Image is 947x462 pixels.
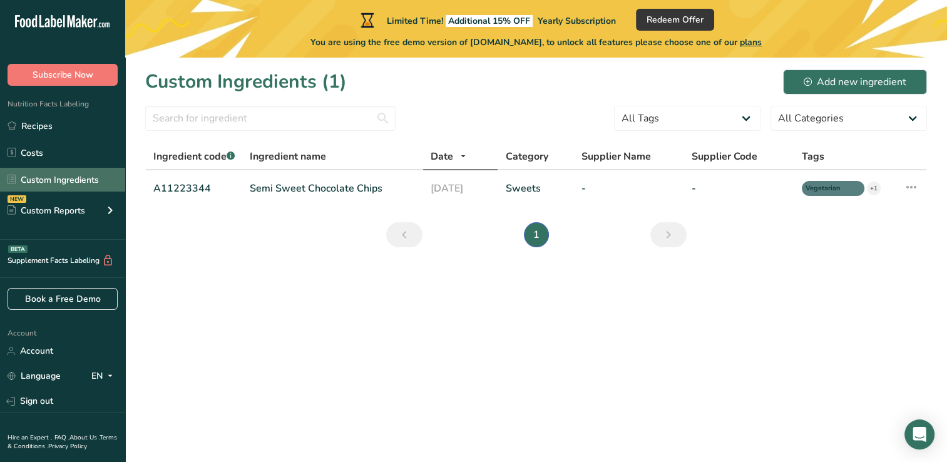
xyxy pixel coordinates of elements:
a: About Us . [69,433,100,442]
a: Book a Free Demo [8,288,118,310]
a: Next [650,222,687,247]
a: A11223344 [153,181,235,196]
div: EN [91,369,118,384]
a: - [692,181,787,196]
span: Subscribe Now [33,68,93,81]
button: Subscribe Now [8,64,118,86]
button: Redeem Offer [636,9,714,31]
a: Terms & Conditions . [8,433,117,451]
a: - [581,181,677,196]
span: Supplier Name [581,149,651,164]
div: BETA [8,245,28,253]
span: Date [431,149,453,164]
span: Redeem Offer [647,13,704,26]
div: +1 [867,182,881,195]
div: Open Intercom Messenger [904,419,934,449]
button: Add new ingredient [783,69,927,95]
span: Vegetarian [806,183,849,194]
a: Sweets [505,181,566,196]
span: Yearly Subscription [538,15,616,27]
a: Privacy Policy [48,442,87,451]
span: Tags [802,149,824,164]
div: Custom Reports [8,204,85,217]
a: [DATE] [431,181,490,196]
div: NEW [8,195,26,203]
a: Hire an Expert . [8,433,52,442]
span: Category [505,149,548,164]
a: Semi Sweet Chocolate Chips [250,181,416,196]
a: FAQ . [54,433,69,442]
div: Limited Time! [358,13,616,28]
span: Supplier Code [692,149,757,164]
span: Ingredient name [250,149,326,164]
span: You are using the free demo version of [DOMAIN_NAME], to unlock all features please choose one of... [310,36,762,49]
span: plans [740,36,762,48]
h1: Custom Ingredients (1) [145,68,347,96]
span: Additional 15% OFF [446,15,533,27]
input: Search for ingredient [145,106,396,131]
span: Ingredient code [153,150,235,163]
div: Add new ingredient [804,74,906,90]
a: Language [8,365,61,387]
a: Previous [386,222,422,247]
